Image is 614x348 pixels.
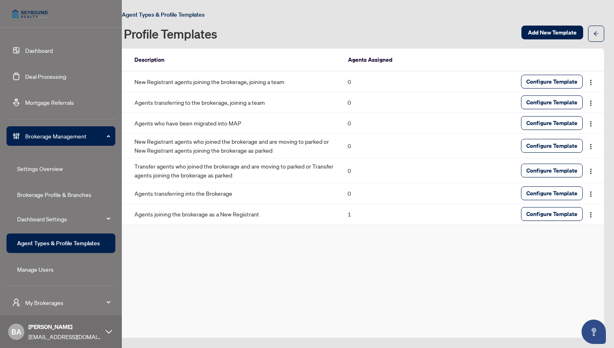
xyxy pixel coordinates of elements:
td: 0 [341,134,448,158]
td: 0 [341,92,448,113]
button: Logo [584,96,597,109]
td: 0 [341,158,448,183]
img: Logo [588,143,594,150]
button: Configure Template [521,116,583,130]
button: Configure Template [521,139,583,153]
span: My Brokerages [25,298,110,307]
a: Manage Users [17,266,54,273]
a: Agent Types & Profile Templates [17,240,100,247]
button: Logo [584,187,597,200]
a: Dashboard Settings [17,215,67,223]
button: Configure Template [521,207,583,221]
a: Dashboard [25,47,53,54]
span: [PERSON_NAME] [28,322,102,331]
td: 0 [341,183,448,204]
span: BA [11,326,22,337]
a: Mortgage Referrals [25,99,74,106]
span: Configure Template [526,117,577,130]
img: Logo [588,79,594,86]
span: [EMAIL_ADDRESS][DOMAIN_NAME] [28,332,102,341]
td: New Registrant agents who joined the brokerage and are moving to parked or New Registrant agents ... [128,134,341,158]
span: Configure Template [526,164,577,177]
img: Logo [588,100,594,106]
img: Logo [588,212,594,218]
button: Configure Template [521,186,583,200]
th: Description [128,49,342,71]
img: Logo [588,121,594,127]
button: Logo [584,139,597,152]
button: Configure Template [521,95,583,109]
span: Configure Template [526,187,577,200]
span: Configure Template [526,208,577,220]
img: logo [6,4,53,24]
h1: Agent Types & Profile Templates [42,27,217,40]
a: Settings Overview [17,165,63,172]
button: Logo [584,208,597,220]
button: Logo [584,75,597,88]
img: Logo [588,168,594,175]
span: Agent Types & Profile Templates [122,11,205,18]
td: 0 [341,113,448,134]
button: Logo [584,117,597,130]
button: Logo [584,164,597,177]
button: Add New Template [521,26,583,39]
td: Agents transferring into the Brokerage [128,183,341,204]
td: 0 [341,71,448,92]
td: Transfer agents who joined the brokerage and are moving to parked or Transfer agents joining the ... [128,158,341,183]
span: Brokerage Management [25,132,110,140]
td: New Registrant agents joining the brokerage, joining a team [128,71,341,92]
a: Brokerage Profile & Branches [17,191,91,198]
button: Configure Template [521,164,583,177]
a: Deal Processing [25,73,66,80]
td: Agents joining the brokerage as a New Registrant [128,204,341,225]
span: Configure Template [526,75,577,88]
button: Open asap [582,320,606,344]
th: Agents Assigned [342,49,448,71]
span: Configure Template [526,139,577,152]
td: 1 [341,204,448,225]
span: Add New Template [528,26,577,39]
td: Agents transferring to the brokerage, joining a team [128,92,341,113]
img: Logo [588,191,594,197]
button: Configure Template [521,75,583,89]
span: arrow-left [593,31,599,37]
span: user-switch [12,298,20,307]
span: Configure Template [526,96,577,109]
td: Agents who have been migrated into MAP [128,113,341,134]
